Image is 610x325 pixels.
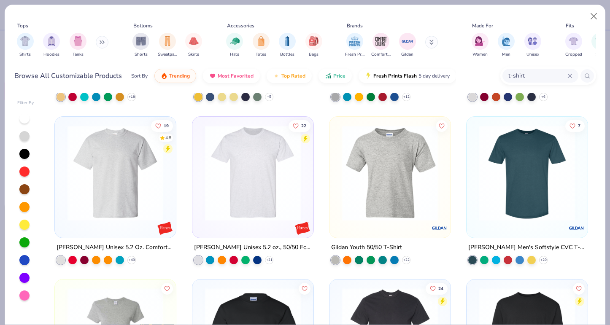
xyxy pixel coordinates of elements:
[256,36,266,46] img: Totes Image
[318,69,352,83] button: Price
[298,282,310,294] button: Like
[401,51,413,58] span: Gildan
[526,51,539,58] span: Unisex
[283,36,292,46] img: Bottles Image
[359,69,456,83] button: Fresh Prints Flash5 day delivery
[472,33,489,58] button: filter button
[161,73,167,79] img: trending.gif
[566,22,574,30] div: Fits
[528,36,537,46] img: Unisex Image
[345,33,364,58] div: filter for Fresh Prints
[524,33,541,58] button: filter button
[281,73,305,79] span: Top Rated
[596,51,604,58] span: Slim
[365,73,372,79] img: flash.gif
[63,125,167,220] img: d9a1c517-74bc-4fc7-af1d-c1675f82fba4
[43,51,59,58] span: Hoodies
[438,286,443,290] span: 24
[47,36,56,46] img: Hoodies Image
[333,73,345,79] span: Price
[401,35,414,48] img: Gildan Image
[568,220,585,236] img: Gildan logo
[135,51,148,58] span: Shorts
[154,69,196,83] button: Trending
[163,36,172,46] img: Sweatpants Image
[185,33,202,58] div: filter for Skirts
[565,120,585,132] button: Like
[194,242,312,253] div: [PERSON_NAME] Unisex 5.2 oz., 50/50 Ecosmart T-Shirt
[468,242,586,253] div: [PERSON_NAME] Men's Softstyle CVC T-Shirt
[230,36,240,46] img: Hats Image
[371,33,391,58] button: filter button
[70,33,86,58] button: filter button
[371,51,391,58] span: Comfort Colors
[305,125,409,220] img: da39168d-b866-421b-b361-91dc64d13b28
[565,51,582,58] span: Cropped
[70,33,86,58] div: filter for Tanks
[158,33,177,58] div: filter for Sweatpants
[472,22,493,30] div: Made For
[169,73,190,79] span: Trending
[399,33,416,58] div: filter for Gildan
[132,33,149,58] button: filter button
[266,258,272,263] span: + 21
[573,282,585,294] button: Like
[294,220,311,236] img: Hanes logo
[569,36,578,46] img: Cropped Image
[309,36,318,46] img: Bags Image
[158,51,177,58] span: Sweatpants
[565,33,582,58] button: filter button
[161,282,173,294] button: Like
[43,33,60,58] div: filter for Hoodies
[541,94,545,99] span: + 6
[309,51,318,58] span: Bags
[201,125,305,220] img: b1c750a3-7eee-44e0-9f67-e9dbfdf248d8
[227,22,254,30] div: Accessories
[273,73,280,79] img: TopRated.gif
[14,71,122,81] div: Browse All Customizable Products
[133,22,153,30] div: Bottoms
[347,22,363,30] div: Brands
[17,100,34,106] div: Filter By
[164,124,169,128] span: 19
[17,33,34,58] button: filter button
[586,8,602,24] button: Close
[565,33,582,58] div: filter for Cropped
[591,33,608,58] button: filter button
[524,33,541,58] div: filter for Unisex
[431,220,448,236] img: Gildan logo
[43,33,60,58] button: filter button
[475,36,485,46] img: Women Image
[280,51,294,58] span: Bottles
[129,94,135,99] span: + 18
[158,33,177,58] button: filter button
[403,94,409,99] span: + 12
[399,33,416,58] button: filter button
[578,124,580,128] span: 7
[132,33,149,58] div: filter for Shorts
[218,73,254,79] span: Most Favorited
[436,120,448,132] button: Like
[267,94,271,99] span: + 5
[305,33,322,58] div: filter for Bags
[256,51,266,58] span: Totes
[279,33,296,58] button: filter button
[426,282,448,294] button: Like
[502,36,511,46] img: Men Image
[20,36,30,46] img: Shirts Image
[226,33,243,58] div: filter for Hats
[475,125,579,220] img: 4d4b222c-7900-4882-89ef-21768225c1f2
[418,71,450,81] span: 5 day delivery
[442,125,546,220] img: 4735b3a8-bf2e-4cf4-ab76-e646d4a3ce6a
[253,33,270,58] button: filter button
[331,242,402,253] div: Gildan Youth 50/50 T-Shirt
[226,33,243,58] button: filter button
[507,71,567,81] input: Try "T-Shirt"
[288,120,310,132] button: Like
[305,33,322,58] button: filter button
[348,35,361,48] img: Fresh Prints Image
[131,72,148,80] div: Sort By
[136,36,146,46] img: Shorts Image
[73,36,83,46] img: Tanks Image
[498,33,515,58] button: filter button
